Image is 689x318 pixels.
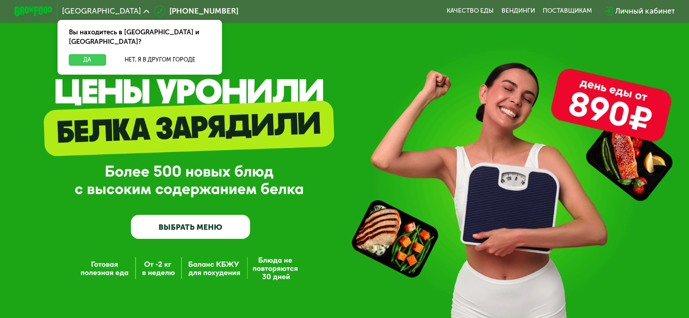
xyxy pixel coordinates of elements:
[543,7,592,15] div: поставщикам
[447,7,494,15] a: Качество еды
[154,5,238,17] a: [PHONE_NUMBER]
[110,54,211,66] button: Нет, я в другом городе
[131,215,250,239] a: ВЫБРАТЬ МЕНЮ
[62,7,141,15] span: [GEOGRAPHIC_DATA]
[501,7,535,15] a: Вендинги
[58,20,222,54] div: Вы находитесь в [GEOGRAPHIC_DATA] и [GEOGRAPHIC_DATA]?
[615,5,675,17] div: Личный кабинет
[69,54,106,66] button: Да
